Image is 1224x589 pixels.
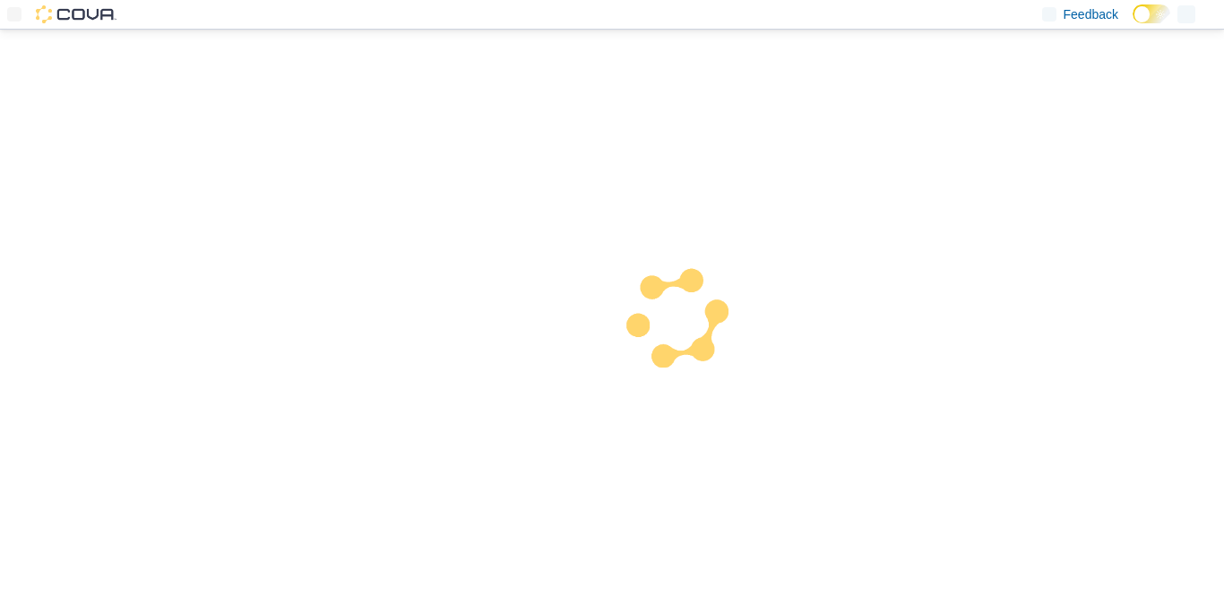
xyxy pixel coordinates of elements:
[1133,23,1133,24] span: Dark Mode
[36,5,116,23] img: Cova
[1133,4,1170,23] input: Dark Mode
[1064,5,1118,23] span: Feedback
[612,254,746,388] img: cova-loader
